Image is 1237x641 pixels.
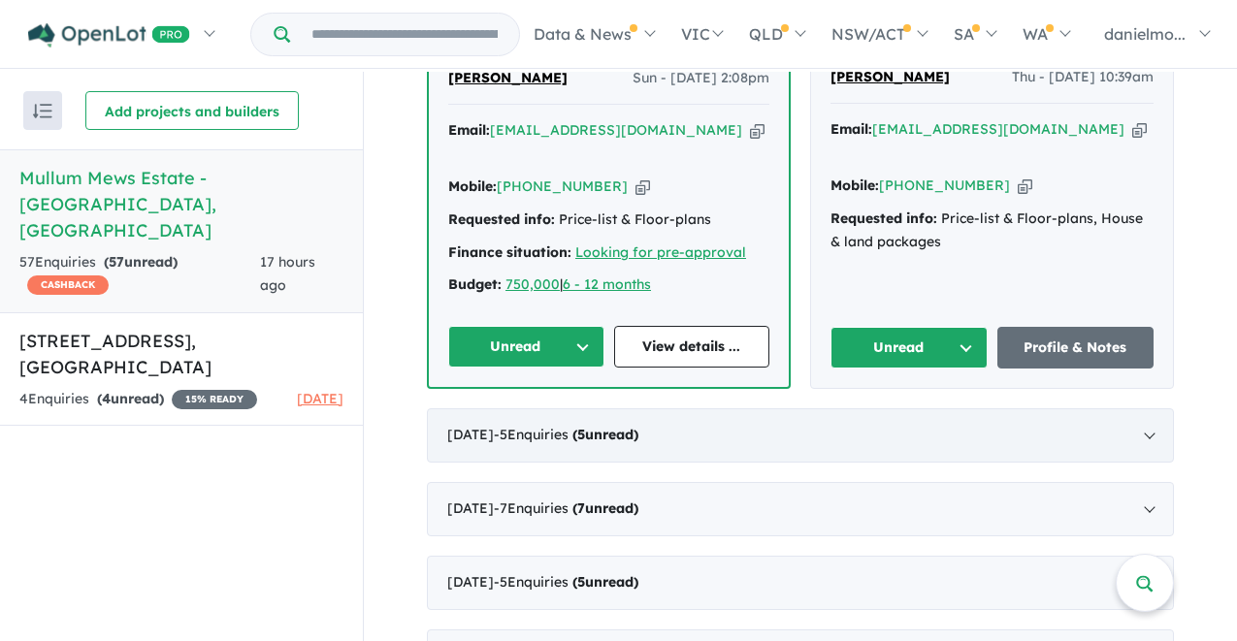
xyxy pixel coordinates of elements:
[575,243,746,261] a: Looking for pre-approval
[572,499,638,517] strong: ( unread)
[572,426,638,443] strong: ( unread)
[448,210,555,228] strong: Requested info:
[448,243,571,261] strong: Finance situation:
[427,482,1174,536] div: [DATE]
[830,176,879,194] strong: Mobile:
[577,426,585,443] span: 5
[750,120,765,141] button: Copy
[85,91,299,130] button: Add projects and builders
[830,208,1154,254] div: Price-list & Floor-plans, House & land packages
[505,275,560,293] a: 750,000
[572,573,638,591] strong: ( unread)
[448,177,497,195] strong: Mobile:
[633,67,769,90] span: Sun - [DATE] 2:08pm
[102,390,111,407] span: 4
[577,499,585,517] span: 7
[448,275,502,293] strong: Budget:
[28,23,190,48] img: Openlot PRO Logo White
[448,121,490,139] strong: Email:
[494,573,638,591] span: - 5 Enquir ies
[427,408,1174,463] div: [DATE]
[19,328,343,380] h5: [STREET_ADDRESS] , [GEOGRAPHIC_DATA]
[427,556,1174,610] div: [DATE]
[172,390,257,409] span: 15 % READY
[448,208,769,232] div: Price-list & Floor-plans
[109,253,124,271] span: 57
[635,176,650,197] button: Copy
[494,499,638,517] span: - 7 Enquir ies
[294,14,515,55] input: Try estate name, suburb, builder or developer
[1104,24,1186,44] span: danielmo...
[497,177,628,195] a: [PHONE_NUMBER]
[19,251,260,298] div: 57 Enquir ies
[577,573,585,591] span: 5
[494,426,638,443] span: - 5 Enquir ies
[448,69,568,86] span: [PERSON_NAME]
[614,326,770,368] a: View details ...
[19,388,257,411] div: 4 Enquir ies
[27,275,109,295] span: CASHBACK
[297,390,343,407] span: [DATE]
[448,67,568,90] a: [PERSON_NAME]
[490,121,742,139] a: [EMAIL_ADDRESS][DOMAIN_NAME]
[830,209,937,227] strong: Requested info:
[830,120,872,138] strong: Email:
[1012,66,1154,89] span: Thu - [DATE] 10:39am
[448,326,604,368] button: Unread
[448,273,769,297] div: |
[879,176,1010,194] a: [PHONE_NUMBER]
[1018,176,1032,196] button: Copy
[563,275,651,293] a: 6 - 12 months
[104,253,178,271] strong: ( unread)
[997,327,1155,369] a: Profile & Notes
[19,165,343,243] h5: Mullum Mews Estate - [GEOGRAPHIC_DATA] , [GEOGRAPHIC_DATA]
[33,104,52,118] img: sort.svg
[872,120,1124,138] a: [EMAIL_ADDRESS][DOMAIN_NAME]
[1132,119,1147,140] button: Copy
[830,327,988,369] button: Unread
[97,390,164,407] strong: ( unread)
[260,253,315,294] span: 17 hours ago
[830,66,950,89] a: [PERSON_NAME]
[830,68,950,85] span: [PERSON_NAME]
